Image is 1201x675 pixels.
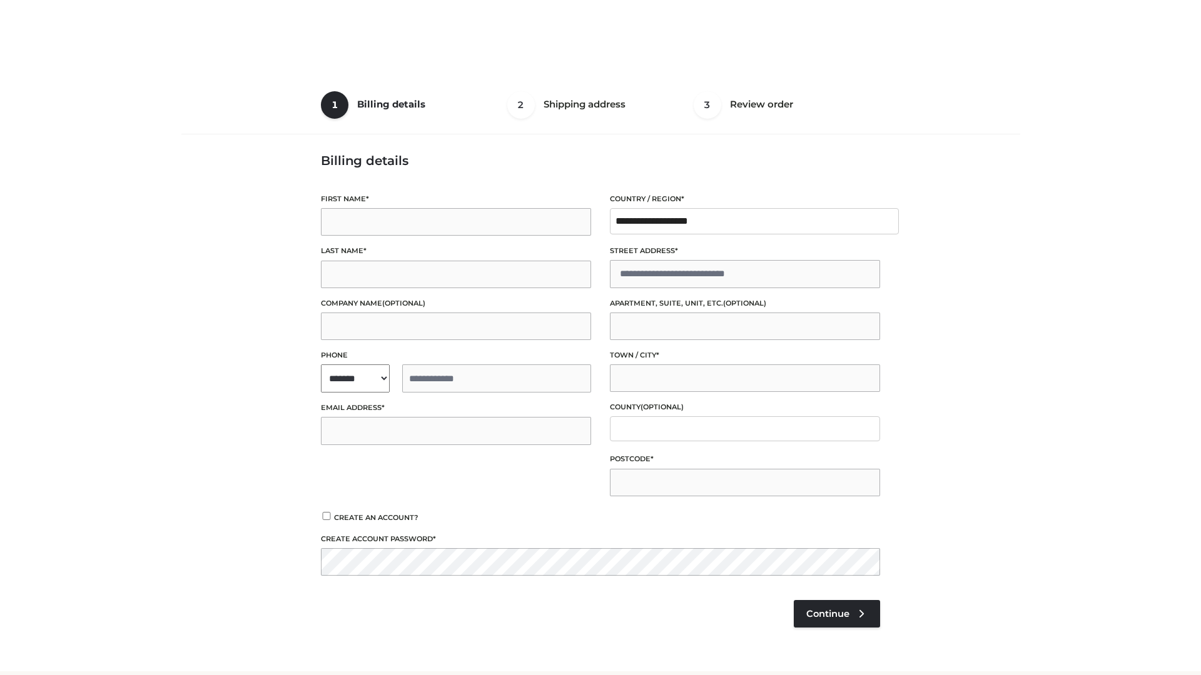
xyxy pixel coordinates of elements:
label: Email address [321,402,591,414]
span: 1 [321,91,348,119]
span: Billing details [357,98,425,110]
span: 2 [507,91,535,119]
span: Review order [730,98,793,110]
span: (optional) [723,299,766,307]
span: Continue [806,608,849,619]
span: 3 [694,91,721,119]
label: Phone [321,349,591,361]
h3: Billing details [321,153,880,168]
label: First name [321,193,591,205]
span: (optional) [641,402,684,411]
label: Last name [321,245,591,257]
label: Postcode [610,453,880,465]
label: Company name [321,297,591,309]
label: Street address [610,245,880,257]
label: Country / Region [610,193,880,205]
span: Create an account? [334,513,418,522]
span: (optional) [382,299,425,307]
label: Create account password [321,533,880,545]
span: Shipping address [544,98,626,110]
label: Apartment, suite, unit, etc. [610,297,880,309]
a: Continue [794,600,880,627]
label: Town / City [610,349,880,361]
input: Create an account? [321,512,332,520]
label: County [610,401,880,413]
